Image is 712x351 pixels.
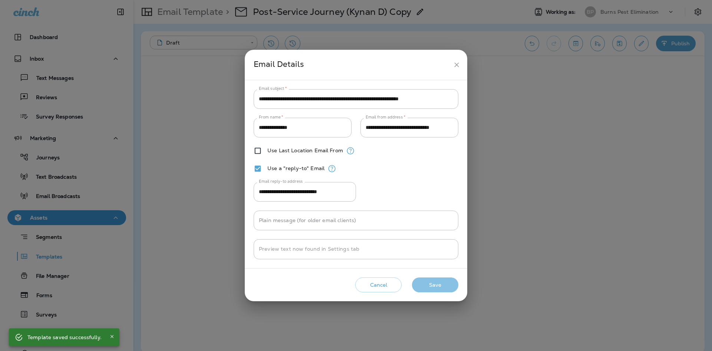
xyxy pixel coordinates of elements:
[267,165,324,171] label: Use a "reply-to" Email
[355,277,402,293] button: Cancel
[27,331,102,344] div: Template saved successfully.
[108,332,116,341] button: Close
[267,147,343,153] label: Use Last Location Email From
[366,114,405,120] label: Email from address
[254,58,450,72] div: Email Details
[259,114,283,120] label: From name
[450,58,464,72] button: close
[259,179,303,184] label: Email reply-to address
[412,277,458,293] button: Save
[259,86,287,91] label: Email subject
